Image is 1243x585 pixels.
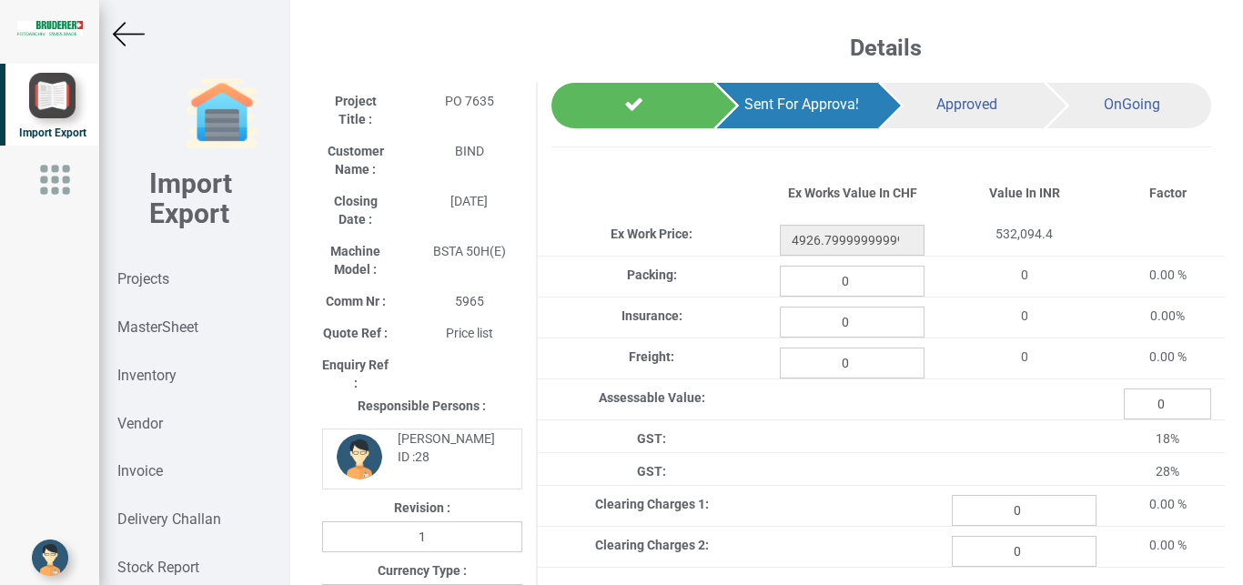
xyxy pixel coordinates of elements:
label: Enquiry Ref : [322,356,389,392]
img: DP [337,434,382,479]
label: GST: [637,429,666,448]
span: 0 [1021,349,1028,364]
span: Approved [936,96,997,113]
strong: Inventory [117,367,177,384]
strong: Projects [117,270,169,287]
span: 0.00 % [1149,538,1187,552]
span: 0 [1021,267,1028,282]
strong: 28 [415,449,429,464]
label: Freight: [629,348,674,366]
span: OnGoing [1104,96,1160,113]
span: 0.00 % [1149,497,1187,511]
label: Closing Date : [322,192,389,228]
div: [PERSON_NAME] ID : [384,429,507,466]
label: Quote Ref : [323,324,388,342]
span: 28% [1156,464,1179,479]
span: Price list [446,326,493,340]
span: 0.00 % [1149,267,1187,282]
span: 0 [1021,308,1028,323]
label: Assessable Value: [599,388,705,407]
span: 0.00% [1150,308,1185,323]
label: Comm Nr : [326,292,386,310]
strong: Delivery Challan [117,510,221,528]
label: Packing: [627,266,677,284]
strong: Invoice [117,462,163,479]
b: Import Export [149,167,232,229]
label: Clearing Charges 2: [595,536,709,554]
span: 0.00 % [1149,349,1187,364]
span: 532,094.4 [995,227,1053,241]
label: Customer Name : [322,142,389,178]
strong: Stock Report [117,559,199,576]
label: Ex Works Value In CHF [788,184,917,202]
input: Revision [322,521,522,552]
label: Ex Work Price: [611,225,692,243]
span: 5965 [455,294,484,308]
label: Project Title : [322,92,389,128]
label: Clearing Charges 1: [595,495,709,513]
b: Details [850,35,922,61]
span: BIND [455,144,484,158]
strong: Vendor [117,415,163,432]
label: Insurance: [621,307,682,325]
span: Import Export [19,126,86,139]
label: GST: [637,462,666,480]
label: Factor [1149,184,1187,202]
label: Currency Type : [378,561,467,580]
label: Value In INR [989,184,1060,202]
label: Machine Model : [322,242,389,278]
label: Responsible Persons : [358,397,486,415]
label: Revision : [394,499,450,517]
span: Sent For Approval [744,96,859,113]
span: 18% [1156,431,1179,446]
span: [DATE] [450,194,488,208]
span: BSTA 50H(E) [433,244,506,258]
span: PO 7635 [445,94,494,108]
strong: MasterSheet [117,318,198,336]
img: garage-closed.png [186,77,258,150]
